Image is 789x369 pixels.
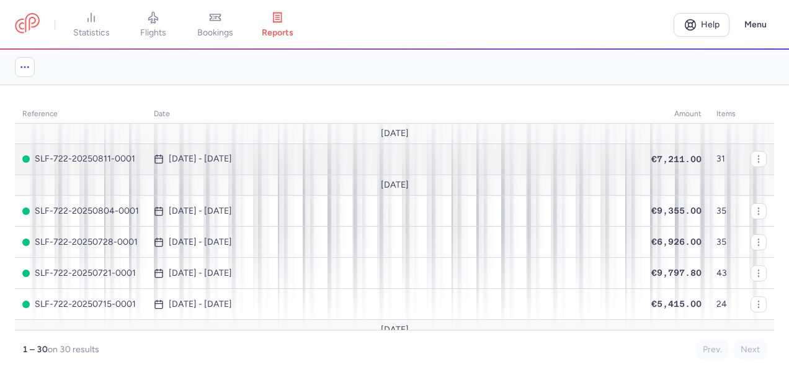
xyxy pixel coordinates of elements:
[22,344,48,355] strong: 1 – 30
[60,11,122,39] a: statistics
[651,154,702,164] span: €7,211.00
[246,11,308,39] a: reports
[22,237,139,247] span: SLF-722-20250728-0001
[169,154,232,164] time: [DATE] - [DATE]
[48,344,99,355] span: on 30 results
[169,237,232,247] time: [DATE] - [DATE]
[651,237,702,247] span: €6,926.00
[184,11,246,39] a: bookings
[22,268,139,278] span: SLF-722-20250721-0001
[381,129,409,139] span: [DATE]
[651,299,702,309] span: €5,415.00
[22,206,139,216] span: SLF-722-20250804-0001
[15,105,146,124] th: reference
[638,105,709,124] th: amount
[651,206,702,216] span: €9,355.00
[169,206,232,216] time: [DATE] - [DATE]
[169,268,232,278] time: [DATE] - [DATE]
[122,11,184,39] a: flights
[73,27,110,39] span: statistics
[674,13,729,37] a: Help
[381,325,409,335] span: [DATE]
[197,27,233,39] span: bookings
[709,289,743,320] td: 24
[140,27,166,39] span: flights
[262,27,293,39] span: reports
[696,340,729,359] button: Prev.
[709,227,743,258] td: 35
[709,143,743,175] td: 31
[709,196,743,227] td: 35
[22,154,139,164] span: SLF-722-20250811-0001
[381,180,409,190] span: [DATE]
[701,20,720,29] span: Help
[146,105,638,124] th: date
[169,299,232,309] time: [DATE] - [DATE]
[651,268,702,278] span: €9,797.80
[709,258,743,289] td: 43
[737,13,774,37] button: Menu
[709,105,743,124] th: items
[734,340,767,359] button: Next
[22,299,139,309] span: SLF-722-20250715-0001
[15,13,40,36] a: CitizenPlane red outlined logo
